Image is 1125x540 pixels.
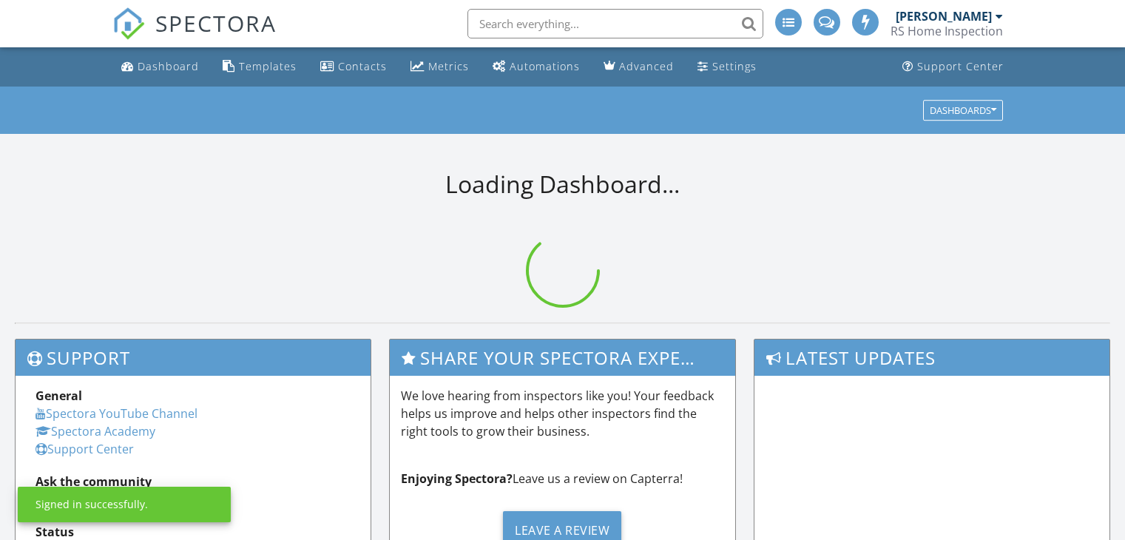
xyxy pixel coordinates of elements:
[930,105,996,115] div: Dashboards
[487,53,586,81] a: Automations (Advanced)
[338,59,387,73] div: Contacts
[239,59,297,73] div: Templates
[712,59,757,73] div: Settings
[917,59,1004,73] div: Support Center
[36,473,351,490] div: Ask the community
[155,7,277,38] span: SPECTORA
[112,7,145,40] img: The Best Home Inspection Software - Spectora
[36,441,134,457] a: Support Center
[401,387,725,440] p: We love hearing from inspectors like you! Your feedback helps us improve and helps other inspecto...
[36,405,197,422] a: Spectora YouTube Channel
[138,59,199,73] div: Dashboard
[401,470,513,487] strong: Enjoying Spectora?
[36,497,148,512] div: Signed in successfully.
[598,53,680,81] a: Advanced
[467,9,763,38] input: Search everything...
[314,53,393,81] a: Contacts
[401,470,725,487] p: Leave us a review on Capterra!
[217,53,303,81] a: Templates
[16,340,371,376] h3: Support
[923,100,1003,121] button: Dashboards
[115,53,205,81] a: Dashboard
[896,53,1010,81] a: Support Center
[692,53,763,81] a: Settings
[896,9,992,24] div: [PERSON_NAME]
[428,59,469,73] div: Metrics
[112,20,277,51] a: SPECTORA
[390,340,736,376] h3: Share Your Spectora Experience
[754,340,1109,376] h3: Latest Updates
[510,59,580,73] div: Automations
[36,423,155,439] a: Spectora Academy
[619,59,674,73] div: Advanced
[405,53,475,81] a: Metrics
[891,24,1003,38] div: RS Home Inspection
[36,388,82,404] strong: General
